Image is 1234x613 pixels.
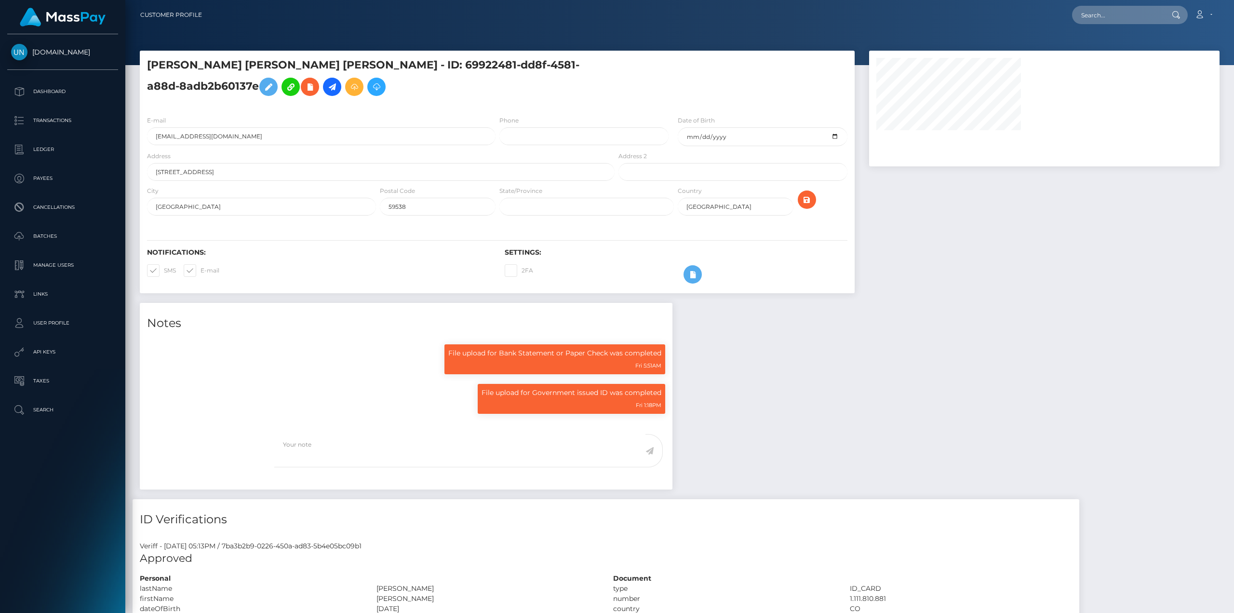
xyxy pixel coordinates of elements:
small: Fri 5:51AM [635,362,661,369]
p: API Keys [11,345,114,359]
p: User Profile [11,316,114,330]
label: Address 2 [618,152,647,161]
a: Dashboard [7,80,118,104]
label: 2FA [505,264,533,277]
div: firstName [133,594,369,604]
p: Taxes [11,374,114,388]
p: Dashboard [11,84,114,99]
a: Transactions [7,109,118,133]
label: E-mail [184,264,219,277]
input: Search... [1072,6,1163,24]
strong: Personal [140,574,171,583]
p: Manage Users [11,258,114,272]
p: File upload for Bank Statement or Paper Check was completed [448,348,661,358]
a: Initiate Payout [323,78,341,96]
p: Search [11,403,114,417]
a: Cancellations [7,195,118,219]
div: [PERSON_NAME] [369,594,606,604]
div: [PERSON_NAME] [369,584,606,594]
label: City [147,187,159,195]
span: [DOMAIN_NAME] [7,48,118,56]
a: User Profile [7,311,118,335]
img: Unlockt.me [11,44,27,60]
a: API Keys [7,340,118,364]
label: E-mail [147,116,166,125]
a: Manage Users [7,253,118,277]
p: File upload for Government issued ID was completed [482,388,661,398]
img: MassPay Logo [20,8,106,27]
a: Search [7,398,118,422]
label: Country [678,187,702,195]
div: lastName [133,584,369,594]
h6: Notifications: [147,248,490,257]
h5: [PERSON_NAME] [PERSON_NAME] [PERSON_NAME] - ID: 69922481-dd8f-4581-a88d-8adb2b60137e [147,58,609,101]
h4: Notes [147,315,665,332]
p: Batches [11,229,114,244]
p: Cancellations [11,200,114,215]
strong: Document [613,574,651,583]
a: Links [7,282,118,306]
p: Links [11,287,114,301]
div: GENERAL [140,384,672,423]
small: Fri 1:18PM [636,402,661,409]
a: Taxes [7,369,118,393]
a: Payees [7,166,118,191]
div: ID_CARD [843,584,1079,594]
label: Address [147,152,171,161]
p: Ledger [11,142,114,157]
a: Customer Profile [140,5,202,25]
label: Date of Birth [678,116,715,125]
label: SMS [147,264,176,277]
h6: Settings: [505,248,848,257]
a: Ledger [7,137,118,162]
h5: Approved [140,551,1072,566]
h4: ID Verifications [140,511,1072,528]
div: 1.111.810.881 [843,594,1079,604]
label: State/Province [499,187,542,195]
label: Phone [499,116,519,125]
label: Postal Code [380,187,415,195]
div: number [606,594,843,604]
div: GENERAL [140,344,672,384]
div: Veriff - [DATE] 05:13PM / 7ba3b2b9-0226-450a-ad83-5b4e05bc09b1 [133,541,1079,551]
div: type [606,584,843,594]
a: Batches [7,224,118,248]
p: Transactions [11,113,114,128]
p: Payees [11,171,114,186]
